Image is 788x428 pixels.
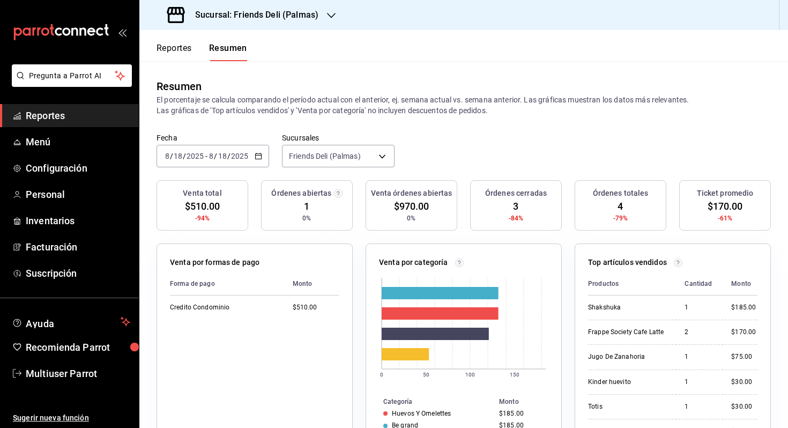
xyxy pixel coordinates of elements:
[588,328,667,337] div: Frappe Society Cafe Latte
[302,213,311,223] span: 0%
[26,135,130,149] span: Menú
[371,188,452,199] h3: Venta órdenes abiertas
[271,188,331,199] h3: Órdenes abiertas
[499,410,544,417] div: $185.00
[26,240,130,254] span: Facturación
[170,303,276,312] div: Credito Condominio
[708,199,743,213] span: $170.00
[157,43,247,61] div: navigation tabs
[379,257,448,268] p: Venta por categoría
[697,188,754,199] h3: Ticket promedio
[183,152,186,160] span: /
[392,410,451,417] div: Huevos Y Omelettes
[685,328,714,337] div: 2
[187,9,318,21] h3: Sucursal: Friends Deli (Palmas)
[231,152,249,160] input: ----
[289,151,361,161] span: Friends Deli (Palmas)
[588,257,667,268] p: Top artículos vendidos
[185,199,220,213] span: $510.00
[26,108,130,123] span: Reportes
[26,266,130,281] span: Suscripción
[165,152,170,160] input: --
[685,303,714,312] div: 1
[509,213,524,223] span: -84%
[685,352,714,361] div: 1
[588,378,667,387] div: Kinder huevito
[227,152,231,160] span: /
[366,396,495,408] th: Categoría
[423,372,429,378] text: 50
[173,152,183,160] input: --
[293,303,339,312] div: $510.00
[157,134,269,142] label: Fecha
[26,340,130,355] span: Recomienda Parrot
[29,70,115,82] span: Pregunta a Parrot AI
[465,372,475,378] text: 100
[731,402,757,411] div: $30.00
[157,78,202,94] div: Resumen
[282,134,395,142] label: Sucursales
[214,152,217,160] span: /
[26,161,130,175] span: Configuración
[593,188,649,199] h3: Órdenes totales
[12,64,132,87] button: Pregunta a Parrot AI
[685,402,714,411] div: 1
[495,396,561,408] th: Monto
[485,188,547,199] h3: Órdenes cerradas
[118,28,127,36] button: open_drawer_menu
[157,43,192,61] button: Reportes
[183,188,221,199] h3: Venta total
[209,43,247,61] button: Resumen
[304,199,309,213] span: 1
[26,366,130,381] span: Multiuser Parrot
[718,213,733,223] span: -61%
[588,352,667,361] div: Jugo De Zanahoria
[510,372,519,378] text: 150
[170,272,284,296] th: Forma de pago
[731,352,757,361] div: $75.00
[723,272,757,296] th: Monto
[157,94,771,116] p: El porcentaje se calcula comparando el período actual con el anterior, ej. semana actual vs. sema...
[731,303,757,312] div: $185.00
[218,152,227,160] input: --
[26,213,130,228] span: Inventarios
[407,213,415,223] span: 0%
[731,328,757,337] div: $170.00
[731,378,757,387] div: $30.00
[195,213,210,223] span: -94%
[186,152,204,160] input: ----
[170,257,259,268] p: Venta por formas de pago
[676,272,723,296] th: Cantidad
[588,402,667,411] div: Totis
[26,315,116,328] span: Ayuda
[618,199,623,213] span: 4
[13,412,130,424] span: Sugerir nueva función
[209,152,214,160] input: --
[394,199,429,213] span: $970.00
[170,152,173,160] span: /
[513,199,518,213] span: 3
[284,272,339,296] th: Monto
[8,78,132,89] a: Pregunta a Parrot AI
[685,378,714,387] div: 1
[26,187,130,202] span: Personal
[588,272,676,296] th: Productos
[613,213,628,223] span: -79%
[588,303,667,312] div: Shakshuka
[380,372,383,378] text: 0
[205,152,207,160] span: -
